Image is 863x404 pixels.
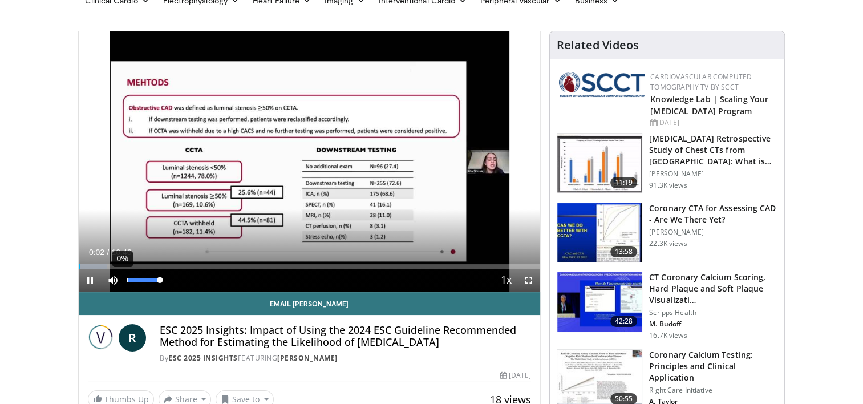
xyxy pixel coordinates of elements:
[557,203,777,263] a: 13:58 Coronary CTA for Assessing CAD - Are We There Yet? [PERSON_NAME] 22.3K views
[557,203,642,262] img: 34b2b9a4-89e5-4b8c-b553-8a638b61a706.150x105_q85_crop-smart_upscale.jpg
[557,133,777,193] a: 11:19 [MEDICAL_DATA] Retrospective Study of Chest CTs from [GEOGRAPHIC_DATA]: What is the Re… [PE...
[650,118,775,128] div: [DATE]
[557,134,642,193] img: c2eb46a3-50d3-446d-a553-a9f8510c7760.150x105_q85_crop-smart_upscale.jpg
[559,72,645,97] img: 51a70120-4f25-49cc-93a4-67582377e75f.png.150x105_q85_autocrop_double_scale_upscale_version-0.2.png
[649,169,777,179] p: [PERSON_NAME]
[79,292,541,315] a: Email [PERSON_NAME]
[102,269,124,292] button: Mute
[649,228,777,237] p: [PERSON_NAME]
[557,38,639,52] h4: Related Videos
[79,31,541,292] video-js: Video Player
[119,324,146,352] a: R
[495,269,517,292] button: Playback Rate
[79,269,102,292] button: Pause
[649,203,777,225] h3: Coronary CTA for Assessing CAD - Are We There Yet?
[557,272,642,332] img: 4ea3ec1a-320e-4f01-b4eb-a8bc26375e8f.150x105_q85_crop-smart_upscale.jpg
[610,316,638,327] span: 42:28
[649,133,777,167] h3: [MEDICAL_DATA] Retrospective Study of Chest CTs from [GEOGRAPHIC_DATA]: What is the Re…
[500,370,531,381] div: [DATE]
[79,264,541,269] div: Progress Bar
[107,248,110,257] span: /
[649,181,687,190] p: 91.3K views
[610,177,638,188] span: 11:19
[649,349,777,383] h3: Coronary Calcium Testing: Principles and Clinical Application
[127,278,160,282] div: Volume Level
[89,248,104,257] span: 0:02
[88,324,115,352] img: ESC 2025 Insights
[650,94,768,116] a: Knowledge Lab | Scaling Your [MEDICAL_DATA] Program
[557,272,777,340] a: 42:28 CT Coronary Calcium Scoring, Hard Plaque and Soft Plaque Visualizati… Scripps Health M. Bud...
[649,320,777,329] p: M. Budoff
[610,246,638,257] span: 13:58
[277,353,338,363] a: [PERSON_NAME]
[517,269,540,292] button: Fullscreen
[168,353,238,363] a: ESC 2025 Insights
[649,386,777,395] p: Right Care Initiative
[650,72,752,92] a: Cardiovascular Computed Tomography TV by SCCT
[649,239,687,248] p: 22.3K views
[649,308,777,317] p: Scripps Health
[160,324,531,349] h4: ESC 2025 Insights: Impact of Using the 2024 ESC Guideline Recommended Method for Estimating the L...
[649,331,687,340] p: 16.7K views
[111,248,131,257] span: 10:46
[649,272,777,306] h3: CT Coronary Calcium Scoring, Hard Plaque and Soft Plaque Visualizati…
[160,353,531,363] div: By FEATURING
